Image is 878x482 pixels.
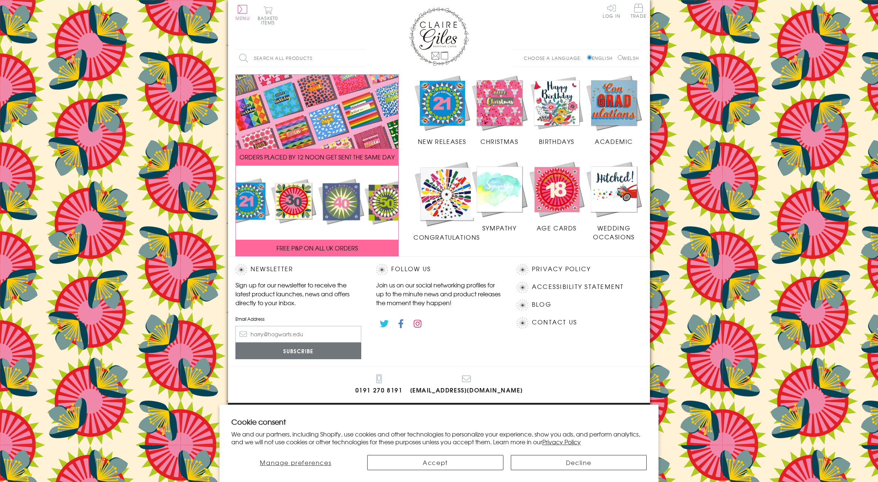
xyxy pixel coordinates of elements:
p: Sign up for our newsletter to receive the latest product launches, news and offers directly to yo... [235,280,361,307]
label: English [587,55,616,61]
a: Log In [603,4,620,18]
input: Search all products [235,50,365,67]
span: Sympathy [482,223,517,232]
a: [EMAIL_ADDRESS][DOMAIN_NAME] [410,374,523,395]
a: Sympathy [471,161,528,232]
a: Congratulations [413,161,480,242]
button: Manage preferences [231,455,360,470]
a: Birthdays [528,74,586,146]
a: Blog [532,300,552,310]
a: Privacy Policy [542,437,581,446]
span: FREE P&P ON ALL UK ORDERS [277,243,358,252]
a: Wedding Occasions [585,161,643,241]
button: Decline [511,455,647,470]
input: Welsh [618,55,623,60]
label: Email Address [235,316,361,322]
h2: Follow Us [376,264,502,275]
a: Christmas [471,74,528,146]
span: Menu [235,15,250,21]
h2: Cookie consent [231,417,647,427]
span: Congratulations [413,233,480,242]
h2: Newsletter [235,264,361,275]
a: Accessibility Statement [532,282,624,292]
input: Search [358,50,365,67]
a: Academic [585,74,643,146]
input: Subscribe [235,343,361,359]
span: Wedding Occasions [593,223,634,241]
button: Accept [367,455,503,470]
span: ORDERS PLACED BY 12 NOON GET SENT THE SAME DAY [239,152,395,161]
span: Christmas [480,137,518,146]
a: Age Cards [528,161,586,232]
input: English [587,55,592,60]
a: Trade [631,4,646,20]
span: Birthdays [539,137,574,146]
label: Welsh [618,55,639,61]
span: Age Cards [537,223,577,232]
input: harry@hogwarts.edu [235,326,361,343]
p: Choose a language: [524,55,586,61]
button: Basket0 items [258,6,278,25]
p: Join us on our social networking profiles for up to the minute news and product releases the mome... [376,280,502,307]
span: 0 items [261,15,278,26]
a: Privacy Policy [532,264,591,274]
img: Claire Giles Greetings Cards [409,7,469,66]
a: New Releases [413,74,471,146]
button: Menu [235,5,250,20]
span: Manage preferences [260,458,331,467]
a: Contact Us [532,317,577,327]
span: Trade [631,4,646,18]
span: Academic [595,137,633,146]
span: New Releases [418,137,466,146]
p: We and our partners, including Shopify, use cookies and other technologies to personalize your ex... [231,430,647,446]
a: 0191 270 8191 [355,374,403,395]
